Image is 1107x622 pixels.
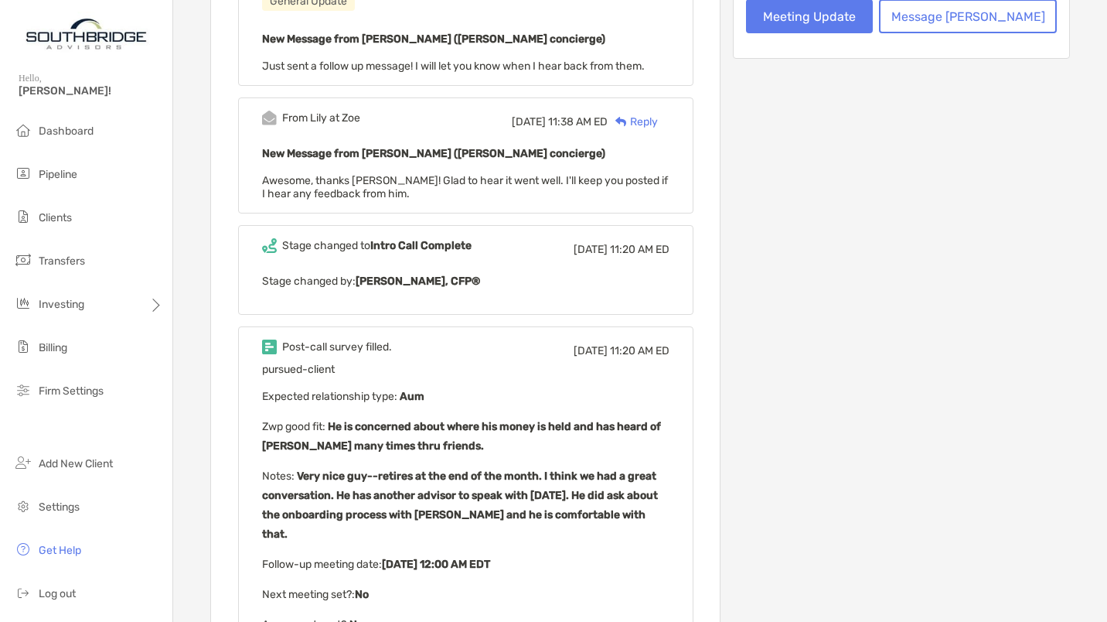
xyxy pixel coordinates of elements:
[282,340,392,354] div: Post-call survey filled.
[262,387,669,406] p: Expected relationship type :
[262,420,661,453] b: He is concerned about where his money is held and has heard of [PERSON_NAME] many times thru frie...
[574,243,608,256] span: [DATE]
[14,251,32,269] img: transfers icon
[19,84,163,97] span: [PERSON_NAME]!
[14,164,32,183] img: pipeline icon
[262,32,605,46] b: New Message from [PERSON_NAME] ([PERSON_NAME] concierge)
[39,125,94,138] span: Dashboard
[262,417,669,456] p: Zwp good fit :
[14,337,32,356] img: billing icon
[355,588,369,601] b: No
[262,466,669,544] p: Notes :
[39,501,80,514] span: Settings
[14,381,32,399] img: firm-settings icon
[262,111,277,125] img: Event icon
[356,275,480,288] b: [PERSON_NAME], CFP®
[370,239,472,252] b: Intro Call Complete
[14,294,32,313] img: investing icon
[262,238,277,253] img: Event icon
[512,115,546,128] span: [DATE]
[39,255,85,268] span: Transfers
[39,298,84,311] span: Investing
[262,363,335,376] span: pursued-client
[14,121,32,139] img: dashboard icon
[548,115,608,128] span: 11:38 AM ED
[397,390,424,403] b: Aum
[262,174,668,200] span: Awesome, thanks [PERSON_NAME]! Glad to hear it went well. I'll keep you posted if I hear any feed...
[39,457,113,470] span: Add New Client
[262,147,605,160] b: New Message from [PERSON_NAME] ([PERSON_NAME] concierge)
[262,60,645,73] span: Just sent a follow up message! I will let you know when I hear back from them.
[39,211,72,224] span: Clients
[262,470,658,541] b: Very nice guy--retires at the end of the month. I think we had a great conversation. He has anoth...
[262,272,669,291] p: Stage changed by:
[610,344,669,357] span: 11:20 AM ED
[610,243,669,256] span: 11:20 AM ED
[282,239,472,252] div: Stage changed to
[382,558,490,571] b: [DATE] 12:00 AM EDT
[39,341,67,354] span: Billing
[14,540,32,559] img: get-help icon
[615,117,627,127] img: Reply icon
[14,453,32,472] img: add_new_client icon
[262,340,277,354] img: Event icon
[39,544,81,557] span: Get Help
[39,587,76,600] span: Log out
[262,585,669,604] p: Next meeting set? :
[14,497,32,515] img: settings icon
[262,555,669,574] p: Follow-up meeting date :
[19,6,154,62] img: Zoe Logo
[39,384,104,398] span: Firm Settings
[608,114,658,130] div: Reply
[39,168,77,181] span: Pipeline
[14,583,32,602] img: logout icon
[282,111,360,125] div: From Lily at Zoe
[574,344,608,357] span: [DATE]
[14,207,32,226] img: clients icon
